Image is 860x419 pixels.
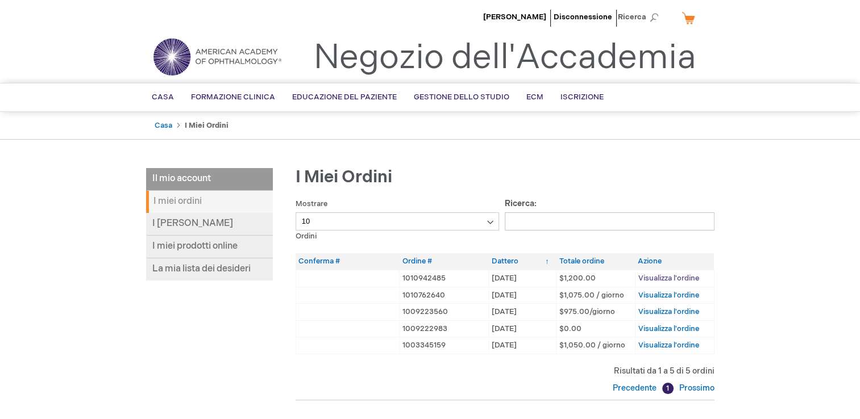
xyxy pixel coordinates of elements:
[505,212,714,231] input: Ricerca:
[635,253,714,270] th: Azione: attiva per ordinare la colonna in ordine crescente
[146,258,273,280] a: La mia lista dei desideri
[152,93,174,102] span: Casa
[399,287,488,304] td: 1010762640
[155,121,172,130] a: Casa
[526,93,543,102] span: ECM
[191,93,275,102] span: Formazione clinica
[559,274,596,283] span: $1,200.00
[399,270,488,287] td: 1010942485
[296,253,399,270] th: Conferma #: attiva per ordinare la colonna in ordine crescente
[559,341,625,350] span: $1,050.00 / giorno
[492,274,517,283] font: [DATE]
[296,232,317,241] font: Ordini
[505,199,714,226] label: Ricerca:
[296,167,392,187] span: I miei ordini
[296,199,327,208] font: Mostrare
[483,12,546,22] a: [PERSON_NAME]
[146,236,273,258] a: I miei prodotti online
[492,307,517,316] font: [DATE]
[146,213,273,236] a: I [PERSON_NAME]
[489,253,556,270] th: Data: attiva per ordinare la colonna in ordine crescente
[492,341,517,350] font: [DATE]
[560,93,604,102] span: Iscrizione
[638,274,699,283] a: Visualizza l'ordine
[492,291,517,300] font: [DATE]
[399,337,488,354] td: 1003345159
[399,253,488,270] th: Ordine #: attiva per ordinare le colonne in ordine crescente
[556,253,635,270] th: Ordine Totale: attivare per ordinare la colonna in ordine crescente
[638,307,699,316] a: Visualizza l'ordine
[638,324,699,333] a: Visualizza l'ordine
[399,304,488,321] td: 1009223560
[676,383,714,393] a: Prossimo
[296,366,714,377] div: Risultati da 1 a 5 di 5 ordini
[146,191,273,213] strong: I miei ordini
[314,37,696,78] a: Negozio dell'Accademia
[662,383,674,394] a: 1
[414,93,509,102] span: Gestione dello studio
[638,291,699,300] a: Visualizza l'ordine
[492,324,517,333] font: [DATE]
[399,320,488,337] td: 1009222983
[638,341,699,350] a: Visualizza l'ordine
[559,291,624,300] span: $1,075.00 / giorno
[296,212,500,231] select: MostrareOrdini
[292,93,397,102] span: Educazione del paziente
[618,12,646,22] font: Ricerca
[185,121,228,130] strong: I miei ordini
[559,324,581,333] span: $0.00
[559,307,615,316] span: $975.00/giorno
[554,12,612,22] a: Disconnessione
[613,383,659,393] a: Precedente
